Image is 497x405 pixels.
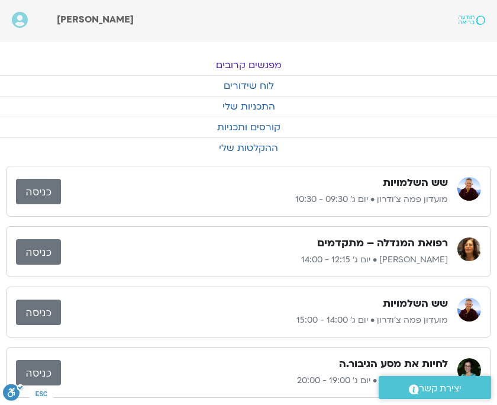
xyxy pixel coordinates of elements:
[317,236,448,250] h3: רפואת המנדלה – מתקדמים
[61,374,448,388] p: [PERSON_NAME] • יום ג׳ 19:00 - 20:00
[457,358,481,382] img: תמר לינצבסקי
[16,360,61,385] a: כניסה
[457,298,481,322] img: מועדון פמה צ'ודרון
[57,13,134,26] span: [PERSON_NAME]
[419,381,461,397] span: יצירת קשר
[16,300,61,325] a: כניסה
[339,357,448,371] h3: לחיות את מסע הגיבור.ה
[379,376,491,399] a: יצירת קשר
[61,313,448,327] p: מועדון פמה צ'ודרון • יום ג׳ 14:00 - 15:00
[16,179,61,204] a: כניסה
[16,239,61,265] a: כניסה
[383,297,448,311] h3: שש השלמויות
[61,253,448,267] p: [PERSON_NAME] • יום ג׳ 12:15 - 14:00
[457,177,481,201] img: מועדון פמה צ'ודרון
[61,192,448,207] p: מועדון פמה צ'ודרון • יום ג׳ 09:30 - 10:30
[383,176,448,190] h3: שש השלמויות
[457,237,481,261] img: רונית הולנדר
